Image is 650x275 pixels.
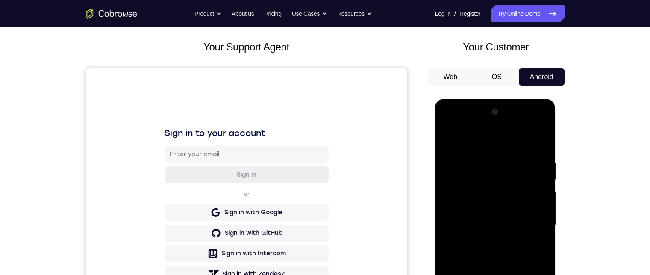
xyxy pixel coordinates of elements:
[459,5,480,22] a: Register
[428,39,565,55] h2: Your Customer
[79,156,243,173] button: Sign in with GitHub
[435,5,451,22] a: Log In
[138,140,197,148] div: Sign in with Google
[139,160,197,169] div: Sign in with GitHub
[135,181,200,189] div: Sign in with Intercom
[156,122,165,129] p: or
[136,201,199,210] div: Sign in with Zendesk
[337,5,372,22] button: Resources
[79,197,243,214] button: Sign in with Zendesk
[79,136,243,153] button: Sign in with Google
[519,68,565,86] button: Android
[473,68,519,86] button: iOS
[86,39,407,55] h2: Your Support Agent
[232,5,254,22] a: About us
[79,177,243,194] button: Sign in with Intercom
[454,9,456,19] span: /
[86,9,137,19] a: Go to the home page
[144,222,205,228] a: Create a new account
[264,5,281,22] a: Pricing
[79,221,243,228] p: Don't have an account?
[428,68,474,86] button: Web
[194,5,221,22] button: Product
[491,5,564,22] a: Try Online Demo
[292,5,327,22] button: Use Cases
